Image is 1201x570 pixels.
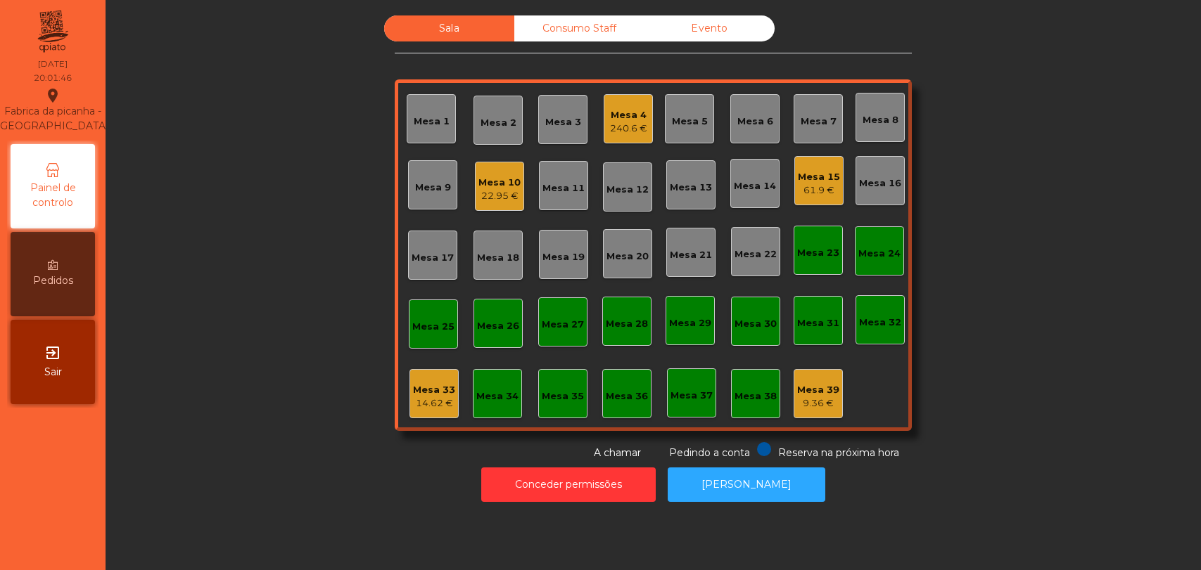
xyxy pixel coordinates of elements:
[481,467,656,502] button: Conceder permissões
[542,318,584,332] div: Mesa 27
[606,317,648,331] div: Mesa 28
[476,389,519,403] div: Mesa 34
[14,181,91,210] span: Painel de controlo
[669,446,750,459] span: Pedindo a conta
[44,87,61,104] i: location_on
[801,115,837,129] div: Mesa 7
[670,181,712,195] div: Mesa 13
[412,251,454,265] div: Mesa 17
[735,247,777,261] div: Mesa 22
[798,170,840,184] div: Mesa 15
[38,58,68,70] div: [DATE]
[545,115,581,129] div: Mesa 3
[671,389,713,403] div: Mesa 37
[542,250,585,264] div: Mesa 19
[610,122,647,136] div: 240.6 €
[414,115,450,129] div: Mesa 1
[594,446,641,459] span: A chamar
[412,320,455,334] div: Mesa 25
[669,316,711,330] div: Mesa 29
[735,317,777,331] div: Mesa 30
[481,116,516,130] div: Mesa 2
[797,246,839,260] div: Mesa 23
[797,383,839,397] div: Mesa 39
[44,344,61,361] i: exit_to_app
[858,247,901,261] div: Mesa 24
[35,7,70,56] img: qpiato
[737,115,773,129] div: Mesa 6
[797,396,839,410] div: 9.36 €
[477,251,519,265] div: Mesa 18
[478,189,521,203] div: 22.95 €
[542,389,584,403] div: Mesa 35
[863,113,898,127] div: Mesa 8
[606,183,649,197] div: Mesa 12
[606,389,648,403] div: Mesa 36
[859,316,901,330] div: Mesa 32
[734,179,776,193] div: Mesa 14
[34,72,72,84] div: 20:01:46
[797,316,839,330] div: Mesa 31
[859,176,901,190] div: Mesa 16
[413,383,455,397] div: Mesa 33
[668,467,825,502] button: [PERSON_NAME]
[384,15,514,41] div: Sala
[44,365,62,380] span: Sair
[778,446,899,459] span: Reserva na próxima hora
[33,273,73,288] span: Pedidos
[735,389,777,403] div: Mesa 38
[477,319,519,333] div: Mesa 26
[670,248,712,262] div: Mesa 21
[606,250,649,264] div: Mesa 20
[542,181,585,195] div: Mesa 11
[672,115,708,129] div: Mesa 5
[413,396,455,410] div: 14.62 €
[610,108,647,122] div: Mesa 4
[478,176,521,190] div: Mesa 10
[798,183,840,197] div: 61.9 €
[415,181,451,195] div: Mesa 9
